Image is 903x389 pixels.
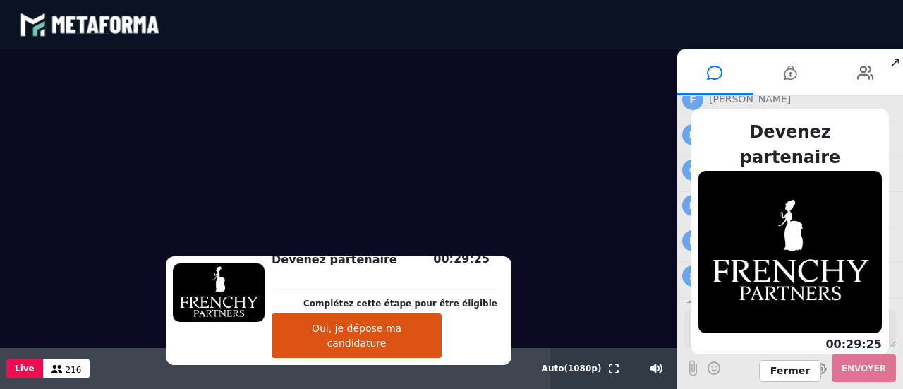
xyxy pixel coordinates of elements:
[698,171,882,333] img: 1758176636418-X90kMVC3nBIL3z60WzofmoLaWTDHBoMX.png
[303,297,497,310] p: Complétez cette étape pour être éligible
[272,313,442,358] button: Oui, je dépose ma candidature
[6,359,43,378] button: Live
[825,337,882,351] span: 00:29:25
[539,348,605,389] button: Auto(1080p)
[66,365,82,375] span: 216
[698,119,882,170] h2: Devenez partenaire
[887,49,903,75] span: ↗
[542,364,602,373] span: Auto ( 1080 p)
[759,360,821,382] span: Fermer
[173,263,265,322] img: 1758176636418-X90kMVC3nBIL3z60WzofmoLaWTDHBoMX.png
[272,251,497,268] h2: Devenez partenaire
[433,252,490,265] span: 00:29:25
